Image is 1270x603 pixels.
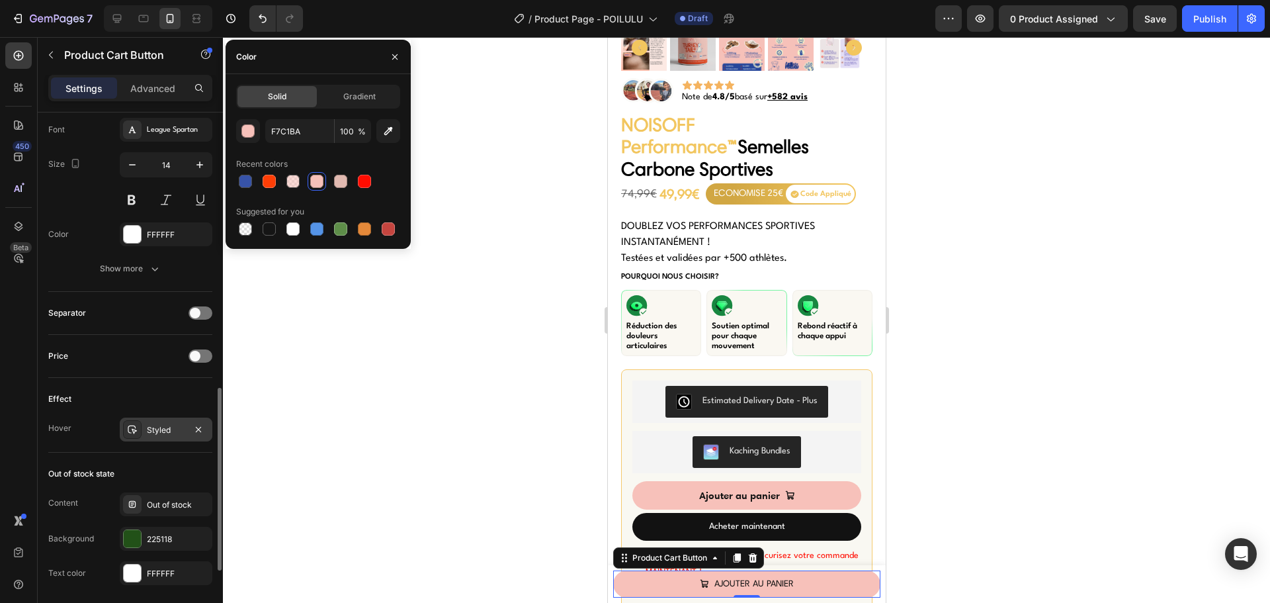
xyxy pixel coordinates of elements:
[1225,538,1257,570] div: Open Intercom Messenger
[48,567,86,579] div: Text color
[48,228,69,240] div: Color
[48,468,114,480] div: Out of stock state
[265,119,334,143] input: Eg: FFFFFF
[1182,5,1238,32] button: Publish
[87,11,93,26] p: 7
[48,124,65,136] div: Font
[48,156,83,173] div: Size
[147,424,185,436] div: Styled
[48,350,68,362] div: Price
[147,533,209,545] div: 225118
[358,126,366,138] span: %
[1010,12,1098,26] span: 0 product assigned
[48,257,212,281] button: Show more
[1144,13,1166,24] span: Save
[688,13,708,24] span: Draft
[249,5,303,32] div: Undo/Redo
[1133,5,1177,32] button: Save
[529,12,532,26] span: /
[608,37,886,603] iframe: Design area
[10,242,32,253] div: Beta
[236,206,304,218] div: Suggested for you
[5,5,99,32] button: 7
[48,307,86,319] div: Separator
[48,533,94,545] div: Background
[100,262,161,275] div: Show more
[48,497,78,509] div: Content
[147,229,209,241] div: FFFFFF
[268,91,286,103] span: Solid
[534,12,643,26] span: Product Page - POILULU
[13,141,32,152] div: 450
[1193,12,1226,26] div: Publish
[130,81,175,95] p: Advanced
[147,568,209,580] div: FFFFFF
[147,499,209,511] div: Out of stock
[236,158,288,170] div: Recent colors
[343,91,376,103] span: Gradient
[236,51,257,63] div: Color
[48,422,71,434] div: Hover
[147,124,209,136] div: League Spartan
[65,81,103,95] p: Settings
[48,393,71,405] div: Effect
[64,47,177,63] p: Product Cart Button
[999,5,1128,32] button: 0 product assigned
